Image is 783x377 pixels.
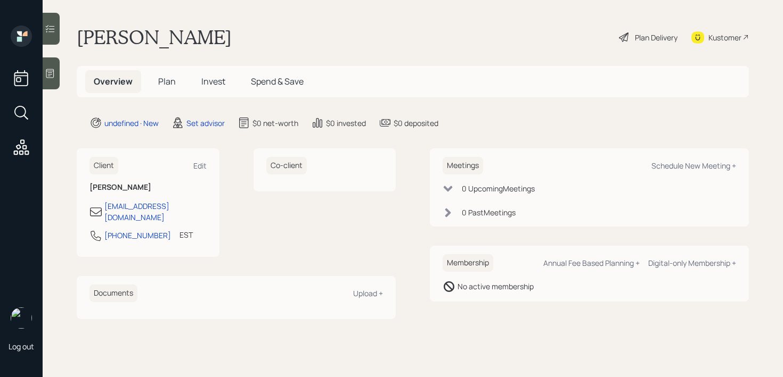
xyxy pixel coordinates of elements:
[651,161,736,171] div: Schedule New Meeting +
[443,157,483,174] h6: Meetings
[89,284,137,302] h6: Documents
[186,118,225,129] div: Set advisor
[458,281,534,292] div: No active membership
[104,200,207,223] div: [EMAIL_ADDRESS][DOMAIN_NAME]
[648,258,736,268] div: Digital-only Membership +
[94,76,133,87] span: Overview
[635,32,678,43] div: Plan Delivery
[193,161,207,171] div: Edit
[11,307,32,329] img: retirable_logo.png
[353,288,383,298] div: Upload +
[326,118,366,129] div: $0 invested
[158,76,176,87] span: Plan
[266,157,307,174] h6: Co-client
[77,26,232,49] h1: [PERSON_NAME]
[462,207,516,218] div: 0 Past Meeting s
[251,76,304,87] span: Spend & Save
[443,254,493,272] h6: Membership
[89,157,118,174] h6: Client
[543,258,640,268] div: Annual Fee Based Planning +
[462,183,535,194] div: 0 Upcoming Meeting s
[104,118,159,129] div: undefined · New
[104,230,171,241] div: [PHONE_NUMBER]
[180,229,193,240] div: EST
[201,76,225,87] span: Invest
[9,341,34,351] div: Log out
[252,118,298,129] div: $0 net-worth
[394,118,438,129] div: $0 deposited
[89,183,207,192] h6: [PERSON_NAME]
[708,32,741,43] div: Kustomer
